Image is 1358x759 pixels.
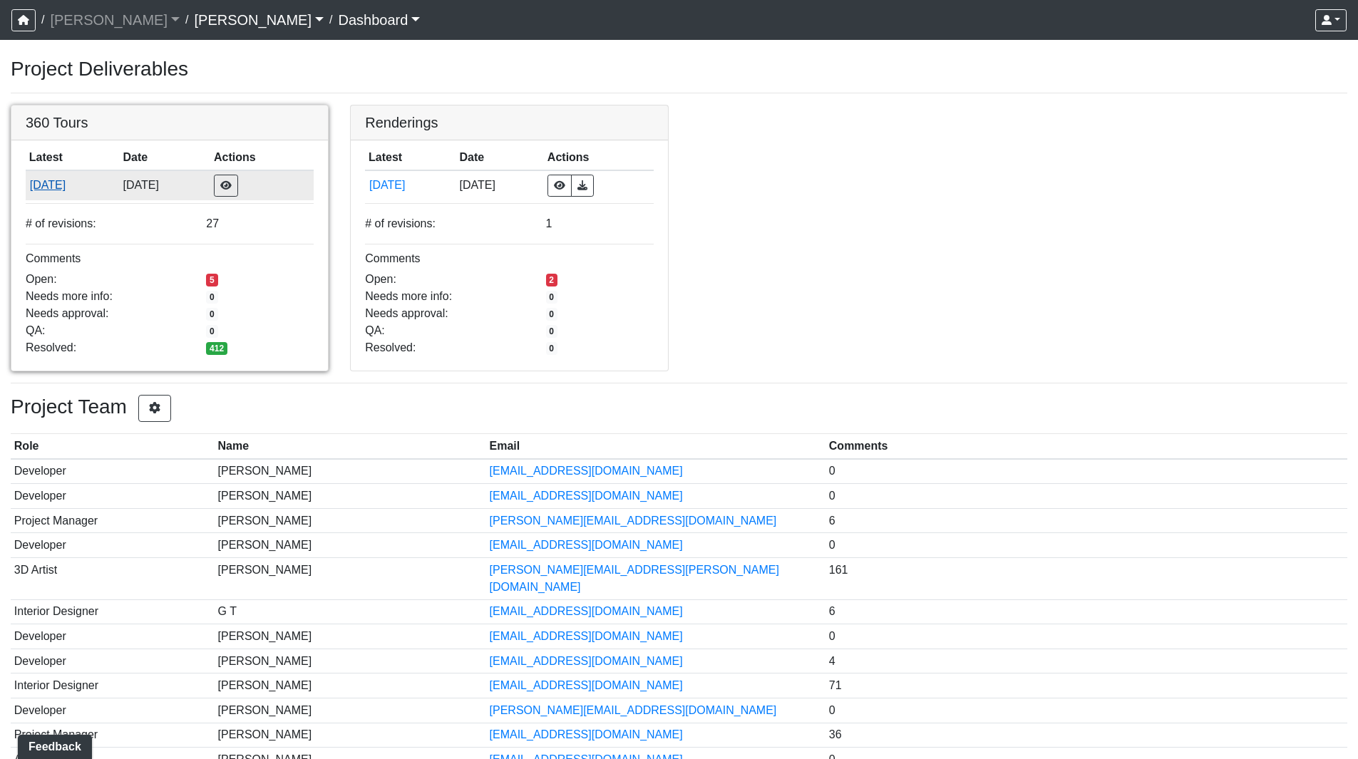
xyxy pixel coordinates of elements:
[825,673,1347,698] td: 71
[365,170,456,200] td: bc4R2khgC9ZdMcTvLrN78E
[215,723,486,748] td: [PERSON_NAME]
[215,459,486,484] td: [PERSON_NAME]
[215,508,486,533] td: [PERSON_NAME]
[50,6,180,34] a: [PERSON_NAME]
[369,176,453,195] button: [DATE]
[11,673,215,698] td: Interior Designer
[490,655,683,667] a: [EMAIL_ADDRESS][DOMAIN_NAME]
[825,533,1347,558] td: 0
[825,484,1347,509] td: 0
[490,728,683,740] a: [EMAIL_ADDRESS][DOMAIN_NAME]
[490,679,683,691] a: [EMAIL_ADDRESS][DOMAIN_NAME]
[215,557,486,599] td: [PERSON_NAME]
[11,434,215,459] th: Role
[825,624,1347,649] td: 0
[11,723,215,748] td: Project Manager
[490,465,683,477] a: [EMAIL_ADDRESS][DOMAIN_NAME]
[215,649,486,673] td: [PERSON_NAME]
[215,624,486,649] td: [PERSON_NAME]
[490,490,683,502] a: [EMAIL_ADDRESS][DOMAIN_NAME]
[11,557,215,599] td: 3D Artist
[490,539,683,551] a: [EMAIL_ADDRESS][DOMAIN_NAME]
[339,6,421,34] a: Dashboard
[486,434,825,459] th: Email
[825,698,1347,723] td: 0
[11,459,215,484] td: Developer
[11,484,215,509] td: Developer
[324,6,338,34] span: /
[215,698,486,723] td: [PERSON_NAME]
[215,533,486,558] td: [PERSON_NAME]
[215,434,486,459] th: Name
[825,434,1347,459] th: Comments
[11,649,215,673] td: Developer
[490,605,683,617] a: [EMAIL_ADDRESS][DOMAIN_NAME]
[11,599,215,624] td: Interior Designer
[825,459,1347,484] td: 0
[825,508,1347,533] td: 6
[490,564,779,593] a: [PERSON_NAME][EMAIL_ADDRESS][PERSON_NAME][DOMAIN_NAME]
[11,624,215,649] td: Developer
[490,704,777,716] a: [PERSON_NAME][EMAIL_ADDRESS][DOMAIN_NAME]
[490,515,777,527] a: [PERSON_NAME][EMAIL_ADDRESS][DOMAIN_NAME]
[11,508,215,533] td: Project Manager
[825,557,1347,599] td: 161
[825,649,1347,673] td: 4
[490,630,683,642] a: [EMAIL_ADDRESS][DOMAIN_NAME]
[11,533,215,558] td: Developer
[11,395,1347,422] h3: Project Team
[215,484,486,509] td: [PERSON_NAME]
[29,176,116,195] button: [DATE]
[11,730,95,759] iframe: Ybug feedback widget
[194,6,324,34] a: [PERSON_NAME]
[26,170,120,200] td: 6AmoKyyxyksgHJXnq2TEXv
[11,57,1347,81] h3: Project Deliverables
[215,599,486,624] td: G T
[825,599,1347,624] td: 6
[11,698,215,723] td: Developer
[180,6,194,34] span: /
[36,6,50,34] span: /
[825,723,1347,748] td: 36
[215,673,486,698] td: [PERSON_NAME]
